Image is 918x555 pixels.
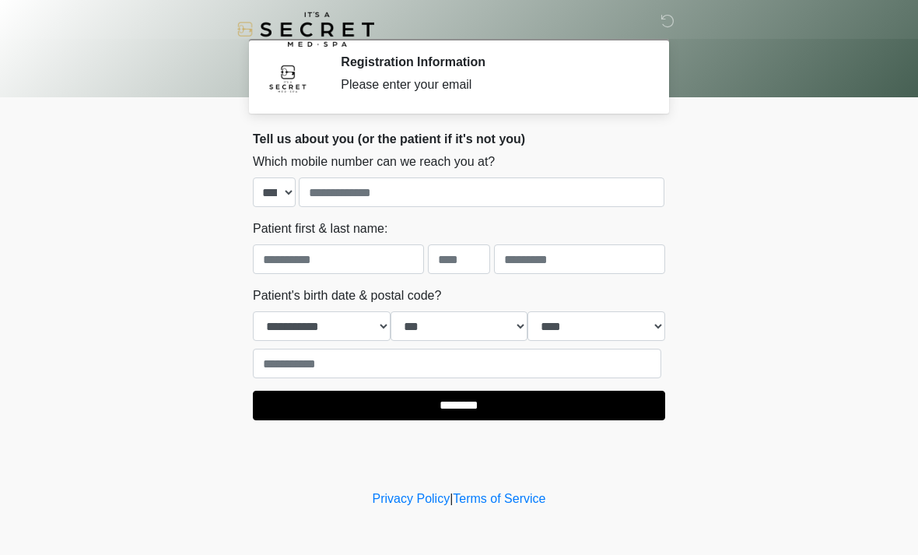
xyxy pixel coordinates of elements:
[453,492,545,505] a: Terms of Service
[253,220,387,238] label: Patient first & last name:
[237,12,374,47] img: It's A Secret Med Spa Logo
[373,492,450,505] a: Privacy Policy
[253,132,665,146] h2: Tell us about you (or the patient if it's not you)
[341,54,642,69] h2: Registration Information
[265,54,311,101] img: Agent Avatar
[450,492,453,505] a: |
[341,76,642,94] div: Please enter your email
[253,153,495,171] label: Which mobile number can we reach you at?
[253,286,441,305] label: Patient's birth date & postal code?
